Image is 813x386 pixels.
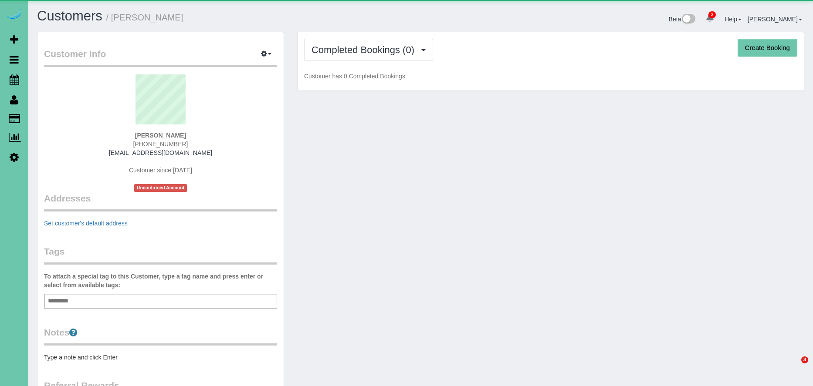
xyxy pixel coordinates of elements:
[681,14,695,25] img: New interface
[669,16,696,23] a: Beta
[135,132,186,139] strong: [PERSON_NAME]
[134,184,187,191] span: Unconfirmed Account
[738,39,797,57] button: Create Booking
[748,16,802,23] a: [PERSON_NAME]
[44,326,277,346] legend: Notes
[44,245,277,265] legend: Tags
[725,16,742,23] a: Help
[304,39,433,61] button: Completed Bookings (0)
[133,141,188,148] span: [PHONE_NUMBER]
[783,356,804,377] iframe: Intercom live chat
[129,167,192,174] span: Customer since [DATE]
[701,9,718,28] a: 2
[801,356,808,363] span: 3
[44,272,277,289] label: To attach a special tag to this Customer, type a tag name and press enter or select from availabl...
[106,13,183,22] small: / [PERSON_NAME]
[5,9,23,21] img: Automaid Logo
[44,47,277,67] legend: Customer Info
[44,353,277,362] pre: Type a note and click Enter
[304,72,797,81] p: Customer has 0 Completed Bookings
[37,8,102,23] a: Customers
[109,149,212,156] a: [EMAIL_ADDRESS][DOMAIN_NAME]
[312,44,419,55] span: Completed Bookings (0)
[708,11,716,18] span: 2
[44,220,128,227] a: Set customer's default address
